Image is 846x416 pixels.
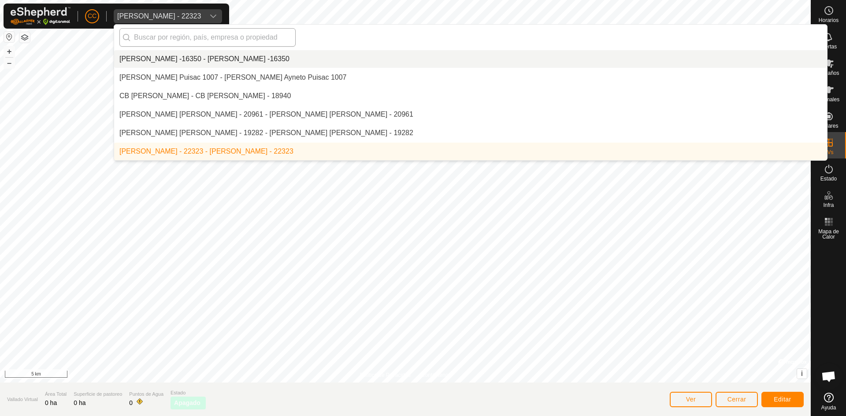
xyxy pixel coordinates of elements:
[119,128,413,138] div: [PERSON_NAME] [PERSON_NAME] - 19282 - [PERSON_NAME] [PERSON_NAME] - 19282
[114,106,827,123] li: Cesar Iglesias Sainz Maza - 20961
[19,32,30,43] button: Capas del Mapa
[119,146,293,157] div: [PERSON_NAME] - 22323 - [PERSON_NAME] - 22323
[74,399,85,406] span: 0 ha
[811,389,846,414] a: Ayuda
[797,369,807,379] button: i
[818,70,839,76] span: Rebaños
[174,398,200,408] span: Apagado
[45,399,57,406] span: 0 ha
[117,13,201,20] div: [PERSON_NAME] - 22323
[114,124,827,142] li: Cesar Lopez Moledo - 19282
[819,123,838,129] span: Collares
[774,396,791,403] span: Editar
[114,50,827,68] li: Carlos Lopez Martin -16350
[716,392,758,407] button: Cerrar
[823,202,834,208] span: Infra
[4,46,15,57] button: +
[421,371,451,379] a: Contáctenos
[119,109,413,120] div: [PERSON_NAME] [PERSON_NAME] - 20961 - [PERSON_NAME] [PERSON_NAME] - 20961
[88,11,96,21] span: CC
[820,44,837,49] span: Alertas
[360,371,411,379] a: Política de Privacidad
[114,9,204,23] span: Cesar Maria Aparicio Zahonero - 22323
[7,396,38,403] span: Vallado Virtual
[114,87,827,105] li: CB Julio Otaola - 18940
[171,389,206,397] span: Estado
[727,396,746,403] span: Cerrar
[4,32,15,42] button: Restablecer Mapa
[813,229,844,239] span: Mapa de Calor
[821,405,836,410] span: Ayuda
[4,58,15,68] button: –
[114,69,827,86] li: Carmen Ayneto Puisac 1007
[204,9,222,23] div: dropdown trigger
[119,72,347,83] div: [PERSON_NAME] Puisac 1007 - [PERSON_NAME] Ayneto Puisac 1007
[670,392,712,407] button: Ver
[11,7,70,25] img: Logo Gallagher
[819,18,839,23] span: Horarios
[818,97,839,102] span: Animales
[129,390,163,398] span: Puntos de Agua
[45,390,67,398] span: Área Total
[114,143,827,160] li: Cesar Maria Aparicio Zahonero - 22323
[119,54,289,64] div: [PERSON_NAME] -16350 - [PERSON_NAME] -16350
[686,396,696,403] span: Ver
[801,370,803,377] span: i
[129,399,133,406] span: 0
[824,150,833,155] span: VVs
[820,176,837,181] span: Estado
[761,392,804,407] button: Editar
[119,28,296,47] input: Buscar por región, país, empresa o propiedad
[74,390,122,398] span: Superficie de pastoreo
[816,363,842,390] div: Chat abierto
[119,91,291,101] div: CB [PERSON_NAME] - CB [PERSON_NAME] - 18940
